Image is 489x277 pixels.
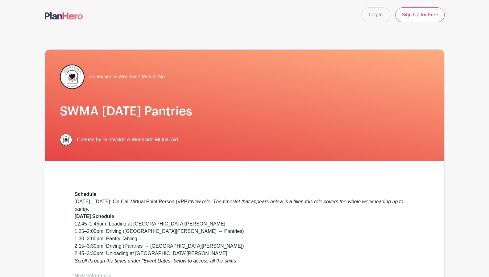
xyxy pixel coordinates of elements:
strong: Schedule [75,192,97,197]
img: logo-507f7623f17ff9eddc593b1ce0a138ce2505c220e1c5a4e2b4648c50719b7d32.svg [45,12,83,19]
h1: SWMA [DATE] Pantries [60,104,429,119]
a: Sign Up for Free [395,7,444,22]
img: 256.png [60,64,85,89]
a: Log In [361,7,390,22]
span: Sunnyside & Woodside Mutual Aid [89,73,165,81]
span: Created by Sunnyside & Woodside Mutual Aid [77,136,178,143]
strong: [DATE] Schedule [75,214,114,219]
em: *New role. The timeslot that appears below is a filler, this role covers the whole week leading u... [75,199,403,212]
em: Scroll through the times under "Event Dates" below to access all the shifts [75,258,236,263]
img: 256.png [60,134,72,146]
